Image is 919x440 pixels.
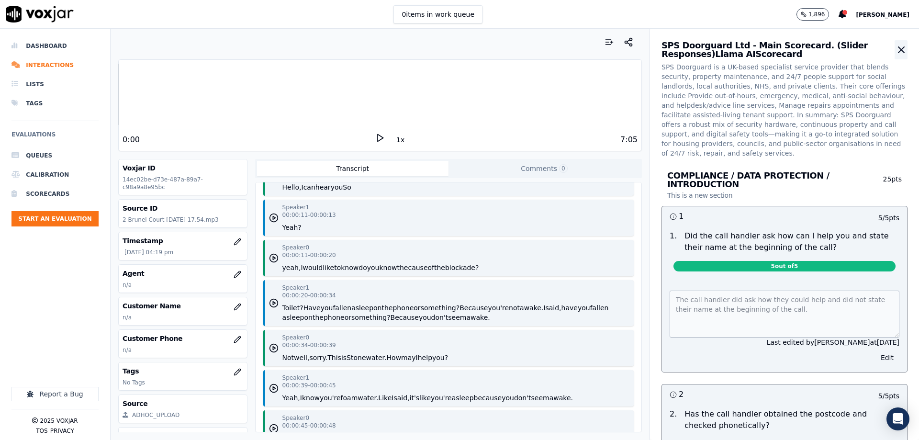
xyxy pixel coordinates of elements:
button: the [382,303,393,313]
p: 5 / 5 pts [878,213,899,223]
button: may [401,353,416,362]
img: voxjar logo [6,6,74,23]
p: 14ec02be-d73e-487a-89a7-c98a9a8e95bc [123,176,243,191]
h3: SPS Doorguard Ltd - Main Scorecard. (Slider Responses)Llama AI Scorecard [661,41,895,58]
button: seem [448,313,466,322]
button: said, [545,303,561,313]
button: hear [315,182,331,192]
button: Yeah, [282,393,300,403]
span: [PERSON_NAME] [856,11,909,18]
button: Hello, [282,182,302,192]
p: Did the call handler ask how can I help you and state their name at the beginning of the call? [684,230,899,253]
a: Queues [11,146,99,165]
button: I [543,303,545,313]
button: the [434,263,445,272]
p: SPS Doorguard is a UK-based specialist service provider that blends security, property maintenanc... [661,62,908,158]
h3: Tags [123,366,243,376]
button: asleep [452,393,474,403]
button: I [416,353,418,362]
h3: Source [123,399,243,408]
button: it's [410,393,420,403]
button: don't [431,313,448,322]
p: 00:00:11 - 00:00:20 [282,251,336,259]
button: 1x [394,133,406,147]
p: n/a [123,281,243,289]
button: the [397,263,408,272]
button: foam [341,393,358,403]
button: Have [303,303,321,313]
button: This [327,353,341,362]
button: you [367,263,380,272]
button: know [302,393,320,403]
li: Interactions [11,56,99,75]
p: [DATE] 04:19 pm [124,248,243,256]
button: not [509,303,520,313]
h3: Agent [123,269,243,278]
button: you're [488,303,509,313]
a: Scorecards [11,184,99,203]
button: you? [432,353,448,362]
button: you [578,303,590,313]
button: asleep [282,313,304,322]
p: Speaker 0 [282,334,309,341]
button: you're [431,393,452,403]
button: something? [351,313,391,322]
button: Report a Bug [11,387,99,401]
h3: Source ID [123,203,243,213]
button: you [502,393,514,403]
p: 1 . [666,230,681,253]
button: How [387,353,402,362]
button: I [301,263,303,272]
button: know [341,263,359,272]
h6: Evaluations [11,129,99,146]
button: of [428,263,435,272]
button: or [414,303,420,313]
p: Speaker 1 [282,203,309,211]
button: I [392,393,393,403]
p: 00:00:20 - 00:00:34 [282,292,336,299]
button: fallen [590,303,609,313]
h3: Voxjar ID [123,163,243,173]
button: can [303,182,315,192]
a: Tags [11,94,99,113]
button: fallen [333,303,351,313]
button: blockade? [445,263,479,272]
p: n/a [123,314,243,321]
button: or [345,313,351,322]
p: 2025 Voxjar [40,417,78,425]
button: seem [531,393,549,403]
p: n/a [123,346,243,354]
p: 2 . [666,408,681,431]
button: is [341,353,347,362]
button: So [343,182,351,192]
button: on [373,303,381,313]
button: you [321,303,333,313]
h3: Timestamp [123,236,243,246]
button: something? [421,303,460,313]
button: like [323,263,334,272]
button: I [300,393,302,403]
a: Dashboard [11,36,99,56]
button: awake. [520,303,543,313]
button: you [419,313,431,322]
h3: Customer Name [123,301,243,311]
button: Privacy [50,427,74,435]
li: Lists [11,75,99,94]
p: Speaker 1 [282,284,309,292]
button: know [379,263,397,272]
li: Calibration [11,165,99,184]
div: Open Intercom Messenger [886,407,909,430]
button: well, [294,353,309,362]
button: phone [324,313,345,322]
button: awake. [549,393,573,403]
button: like [419,393,431,403]
button: have [561,303,578,313]
button: 0items in work queue [393,5,482,23]
p: Has the call handler obtained the postcode and checked phonetically? [684,408,899,431]
p: Speaker 1 [282,374,309,382]
p: No Tags [123,379,243,386]
button: yeah, [282,263,301,272]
